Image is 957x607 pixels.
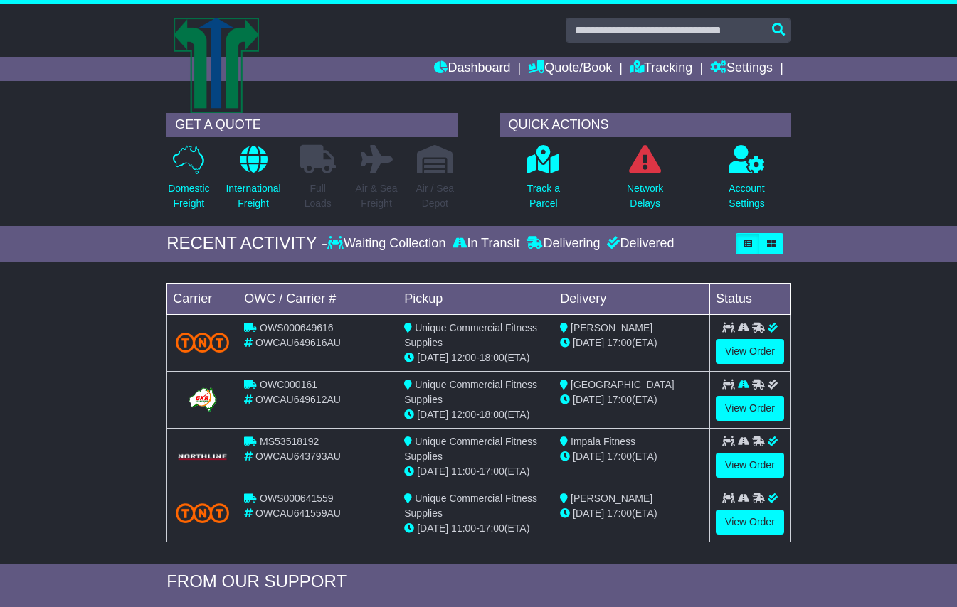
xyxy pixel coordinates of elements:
span: [PERSON_NAME] [571,322,652,333]
div: GET A QUOTE [166,113,457,137]
span: [DATE] [573,507,604,519]
span: [PERSON_NAME] [571,493,652,504]
a: View Order [716,453,784,478]
p: International Freight [226,181,280,211]
div: Delivered [603,236,674,252]
img: TNT_Domestic.png [176,503,229,522]
span: 12:00 [451,409,476,420]
a: View Order [716,510,784,535]
span: OWC000161 [260,379,317,390]
td: Carrier [167,283,238,314]
span: [DATE] [573,337,604,348]
div: RECENT ACTIVITY - [166,233,327,254]
td: Pickup [398,283,554,314]
span: 17:00 [607,507,632,519]
div: - (ETA) [404,407,548,422]
a: InternationalFreight [225,144,281,219]
span: Unique Commercial Fitness Supplies [404,493,537,519]
img: GetCarrierServiceLogo [186,385,219,414]
span: [DATE] [573,451,604,462]
span: Unique Commercial Fitness Supplies [404,379,537,405]
span: [GEOGRAPHIC_DATA] [571,379,675,390]
span: OWCAU649616AU [255,337,341,348]
span: OWS000649616 [260,322,334,333]
p: Air & Sea Freight [355,181,397,211]
div: FROM OUR SUPPORT [166,571,791,592]
td: Status [710,283,791,314]
td: OWC / Carrier # [238,283,398,314]
span: [DATE] [417,466,448,477]
div: QUICK ACTIONS [500,113,791,137]
a: DomesticFreight [167,144,210,219]
div: Waiting Collection [327,236,449,252]
span: 18:00 [480,409,504,420]
div: (ETA) [560,506,704,521]
span: Unique Commercial Fitness Supplies [404,436,537,462]
a: Dashboard [434,57,510,81]
span: Unique Commercial Fitness Supplies [404,322,537,348]
a: Tracking [630,57,692,81]
span: 17:00 [480,466,504,477]
td: Delivery [554,283,710,314]
span: 17:00 [607,394,632,405]
span: Impala Fitness [571,436,635,447]
span: 17:00 [607,337,632,348]
a: AccountSettings [728,144,766,219]
p: Account Settings [729,181,765,211]
div: (ETA) [560,335,704,350]
div: (ETA) [560,449,704,464]
img: GetCarrierServiceLogo [176,453,229,461]
span: OWS000641559 [260,493,334,504]
p: Air / Sea Depot [416,181,454,211]
span: OWCAU641559AU [255,507,341,519]
span: [DATE] [417,352,448,363]
a: Settings [710,57,773,81]
p: Domestic Freight [168,181,209,211]
span: [DATE] [573,394,604,405]
span: 12:00 [451,352,476,363]
div: (ETA) [560,392,704,407]
span: OWCAU649612AU [255,394,341,405]
span: 17:00 [607,451,632,462]
p: Full Loads [300,181,336,211]
div: In Transit [449,236,523,252]
a: View Order [716,339,784,364]
span: [DATE] [417,409,448,420]
a: View Order [716,396,784,421]
a: Track aParcel [527,144,561,219]
div: - (ETA) [404,350,548,365]
span: 17:00 [480,522,504,534]
p: Track a Parcel [527,181,560,211]
span: [DATE] [417,522,448,534]
img: TNT_Domestic.png [176,333,229,352]
div: Delivering [523,236,603,252]
span: 11:00 [451,522,476,534]
a: Quote/Book [528,57,612,81]
span: MS53518192 [260,436,319,447]
span: 11:00 [451,466,476,477]
div: - (ETA) [404,464,548,479]
a: NetworkDelays [626,144,664,219]
span: OWCAU643793AU [255,451,341,462]
p: Network Delays [627,181,663,211]
span: 18:00 [480,352,504,363]
div: - (ETA) [404,521,548,536]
